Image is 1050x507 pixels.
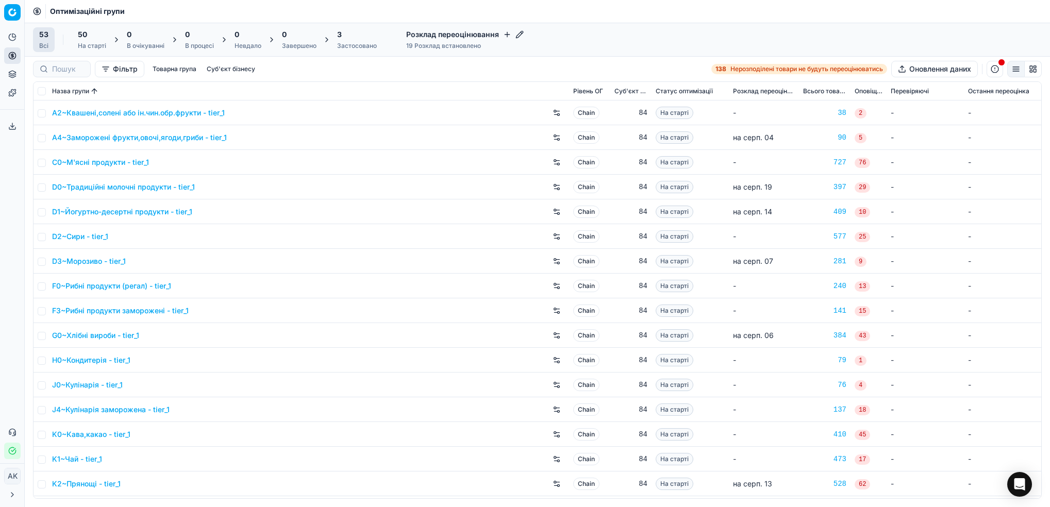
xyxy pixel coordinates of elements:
[656,379,693,391] span: На старті
[573,403,599,416] span: Chain
[573,131,599,144] span: Chain
[887,100,964,125] td: -
[803,207,846,217] a: 409
[52,380,123,390] a: J0~Кулінарія - tier_1
[803,132,846,143] div: 90
[52,182,195,192] a: D0~Традиційні молочні продукти - tier_1
[729,447,799,471] td: -
[52,157,149,167] a: C0~М'ясні продукти - tier_1
[656,428,693,441] span: На старті
[573,181,599,193] span: Chain
[964,224,1041,249] td: -
[573,453,599,465] span: Chain
[235,29,239,40] span: 0
[964,447,1041,471] td: -
[614,157,647,167] div: 84
[656,206,693,218] span: На старті
[406,42,524,50] div: 19 Розклад встановлено
[127,29,131,40] span: 0
[855,87,882,95] span: Оповіщення
[855,182,870,193] span: 29
[656,453,693,465] span: На старті
[964,471,1041,496] td: -
[733,207,772,216] span: на серп. 14
[803,479,846,489] div: 528
[803,256,846,266] a: 281
[887,150,964,175] td: -
[803,108,846,118] div: 38
[803,231,846,242] a: 577
[614,404,647,415] div: 84
[52,355,130,365] a: H0~Кондитерія - tier_1
[5,468,20,484] span: AK
[656,280,693,292] span: На старті
[614,231,647,242] div: 84
[855,207,870,217] span: 10
[52,132,227,143] a: A4~Заморожені фрукти,овочі,ягоди,гриби - tier_1
[964,422,1041,447] td: -
[52,404,170,415] a: J4~Кулінарія заморожена - tier_1
[891,87,929,95] span: Перевіряючі
[185,42,214,50] div: В процесі
[803,306,846,316] a: 141
[964,274,1041,298] td: -
[803,355,846,365] a: 79
[855,158,870,168] span: 76
[803,87,846,95] span: Всього товарів
[803,157,846,167] a: 727
[729,150,799,175] td: -
[656,156,693,168] span: На старті
[887,323,964,348] td: -
[855,331,870,341] span: 43
[1007,472,1032,497] div: Open Intercom Messenger
[573,379,599,391] span: Chain
[855,380,866,391] span: 4
[573,329,599,342] span: Chain
[78,42,106,50] div: На старті
[887,422,964,447] td: -
[185,29,190,40] span: 0
[964,150,1041,175] td: -
[855,108,866,119] span: 2
[887,224,964,249] td: -
[855,454,870,465] span: 17
[887,471,964,496] td: -
[573,478,599,490] span: Chain
[855,430,870,440] span: 45
[891,61,978,77] button: Оновлення даних
[656,403,693,416] span: На старті
[282,29,287,40] span: 0
[656,87,713,95] span: Статус оптимізації
[855,133,866,143] span: 5
[656,354,693,366] span: На старті
[855,405,870,415] span: 18
[887,199,964,224] td: -
[52,454,102,464] a: K1~Чай - tier_1
[733,182,772,191] span: на серп. 19
[887,175,964,199] td: -
[50,6,125,16] span: Оптимізаційні групи
[964,249,1041,274] td: -
[52,231,108,242] a: D2~Сири - tier_1
[729,224,799,249] td: -
[39,29,48,40] span: 53
[855,232,870,242] span: 25
[803,281,846,291] a: 240
[235,42,261,50] div: Невдало
[4,468,21,484] button: AK
[803,404,846,415] a: 137
[52,87,89,95] span: Назва групи
[52,256,126,266] a: D3~Морозиво - tier_1
[855,479,870,489] span: 62
[729,348,799,373] td: -
[614,355,647,365] div: 84
[614,87,647,95] span: Суб'єкт бізнесу
[656,131,693,144] span: На старті
[52,64,84,74] input: Пошук
[148,63,201,75] button: Товарна група
[803,454,846,464] a: 473
[614,108,647,118] div: 84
